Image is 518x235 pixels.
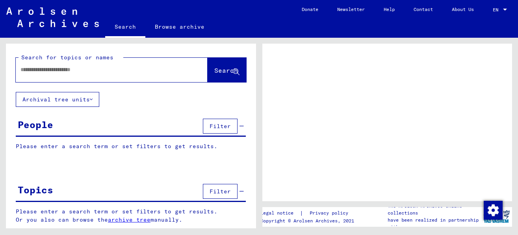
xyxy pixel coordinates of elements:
[16,142,246,151] p: Please enter a search term or set filters to get results.
[21,54,113,61] mat-label: Search for topics or names
[6,7,99,27] img: Arolsen_neg.svg
[260,209,300,217] a: Legal notice
[16,207,246,224] p: Please enter a search term or set filters to get results. Or you also can browse the manually.
[484,201,503,220] img: Change consent
[108,216,150,223] a: archive tree
[18,183,53,197] div: Topics
[208,58,246,82] button: Search
[145,17,214,36] a: Browse archive
[16,92,99,107] button: Archival tree units
[482,207,511,226] img: yv_logo.png
[210,188,231,195] span: Filter
[203,119,238,134] button: Filter
[214,66,238,74] span: Search
[105,17,145,38] a: Search
[388,202,481,217] p: The Arolsen Archives online collections
[18,117,53,132] div: People
[388,217,481,231] p: have been realized in partnership with
[493,7,501,13] span: EN
[303,209,358,217] a: Privacy policy
[210,123,231,130] span: Filter
[260,217,358,224] p: Copyright © Arolsen Archives, 2021
[203,184,238,199] button: Filter
[260,209,358,217] div: |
